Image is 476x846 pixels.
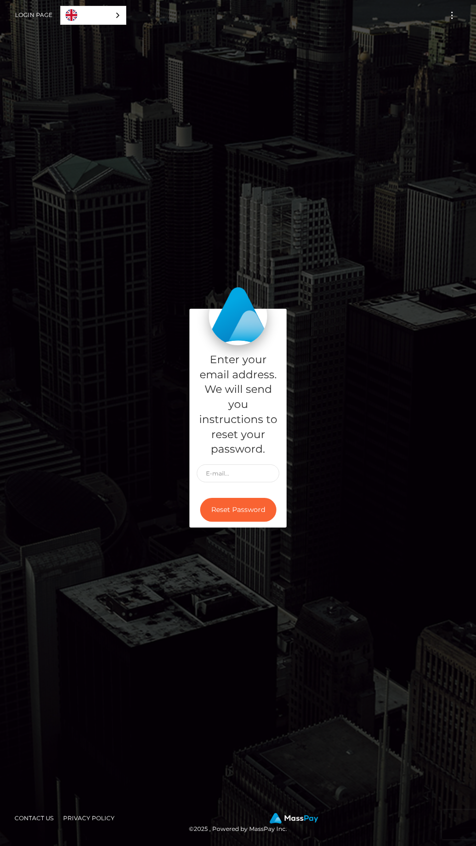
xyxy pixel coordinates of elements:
[197,352,279,457] h5: Enter your email address. We will send you instructions to reset your password.
[60,6,126,25] div: Language
[270,813,318,824] img: MassPay
[197,464,279,482] input: E-mail...
[209,287,267,345] img: MassPay Login
[60,6,126,25] aside: Language selected: English
[200,498,276,522] button: Reset Password
[443,9,461,22] button: Toggle navigation
[61,6,126,24] a: English
[11,811,57,826] a: Contact Us
[7,813,469,834] div: © 2025 , Powered by MassPay Inc.
[15,5,52,25] a: Login Page
[59,811,119,826] a: Privacy Policy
